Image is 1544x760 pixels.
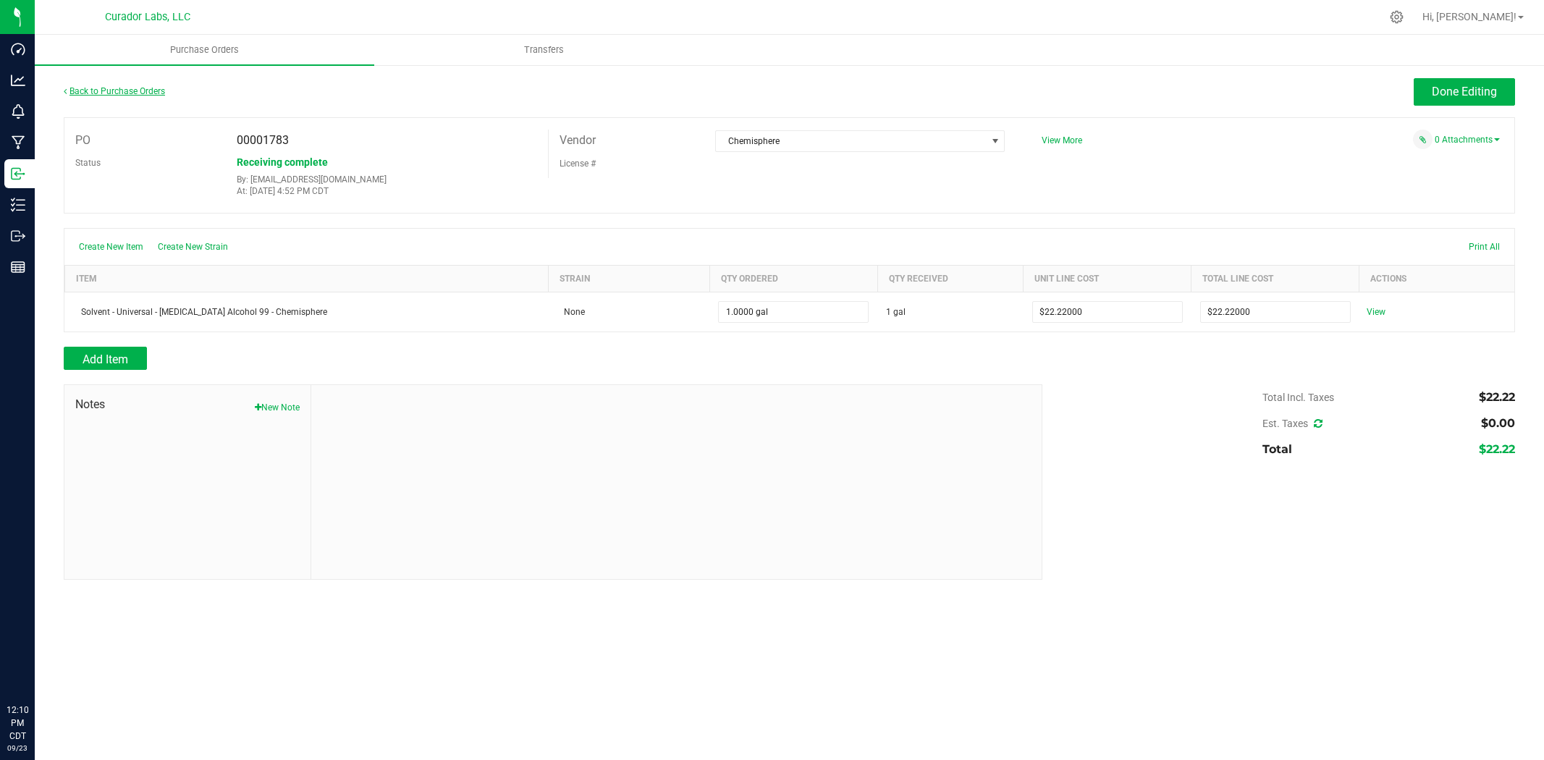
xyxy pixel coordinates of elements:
span: Chemisphere [716,131,986,151]
button: New Note [255,401,300,414]
span: View [1362,303,1391,321]
span: Transfers [505,43,583,56]
button: Done Editing [1414,78,1515,106]
inline-svg: Analytics [11,73,25,88]
th: Qty Received [877,266,1024,292]
input: $0.00000 [1201,302,1350,322]
span: Receiving complete [237,156,328,168]
span: Create New Item [79,242,143,252]
th: Total Line Cost [1191,266,1359,292]
span: Hi, [PERSON_NAME]! [1422,11,1516,22]
th: Unit Line Cost [1024,266,1191,292]
button: Add Item [64,347,147,370]
inline-svg: Outbound [11,229,25,243]
inline-svg: Inventory [11,198,25,212]
span: Attach a document [1413,130,1433,149]
inline-svg: Inbound [11,166,25,181]
input: $0.00000 [1033,302,1182,322]
span: Print All [1469,242,1500,252]
span: $22.22 [1479,390,1515,404]
input: 0 gal [719,302,868,322]
span: Est. Taxes [1262,418,1322,429]
th: Item [65,266,549,292]
span: Done Editing [1432,85,1497,98]
span: 1 gal [886,305,906,318]
inline-svg: Reports [11,260,25,274]
a: Back to Purchase Orders [64,86,165,96]
div: Manage settings [1388,10,1406,24]
p: 09/23 [7,743,28,753]
iframe: Resource center unread badge [43,642,60,659]
p: At: [DATE] 4:52 PM CDT [237,186,537,196]
a: Transfers [374,35,714,65]
a: 0 Attachments [1435,135,1500,145]
span: Total Incl. Taxes [1262,392,1334,403]
span: Notes [75,396,300,413]
span: Add Item [83,352,128,366]
th: Actions [1359,266,1514,292]
iframe: Resource center [14,644,58,688]
p: By: [EMAIL_ADDRESS][DOMAIN_NAME] [237,174,537,185]
span: $22.22 [1479,442,1515,456]
inline-svg: Monitoring [11,104,25,119]
span: Purchase Orders [151,43,258,56]
label: License # [560,153,596,174]
a: View More [1042,135,1082,145]
a: Purchase Orders [35,35,374,65]
label: PO [75,130,90,151]
span: 00001783 [237,133,289,147]
span: Curador Labs, LLC [105,11,190,23]
div: Solvent - Universal - [MEDICAL_DATA] Alcohol 99 - Chemisphere [74,305,540,318]
inline-svg: Manufacturing [11,135,25,150]
span: None [557,307,585,317]
th: Qty Ordered [709,266,877,292]
p: 12:10 PM CDT [7,704,28,743]
span: $0.00 [1481,416,1515,430]
span: Total [1262,442,1292,456]
label: Vendor [560,130,596,151]
span: Create New Strain [158,242,228,252]
th: Strain [548,266,709,292]
label: Status [75,152,101,174]
inline-svg: Dashboard [11,42,25,56]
